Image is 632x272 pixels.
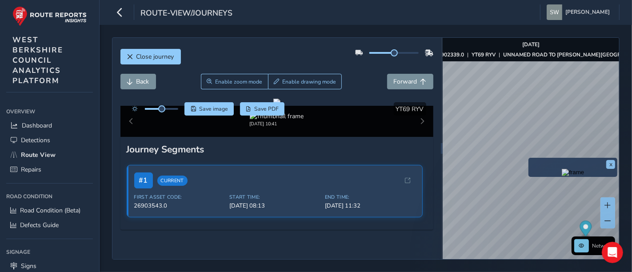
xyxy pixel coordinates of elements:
[562,169,584,176] img: frame
[565,4,610,20] span: [PERSON_NAME]
[12,6,87,26] img: rr logo
[6,203,93,218] a: Road Condition (Beta)
[199,105,228,112] span: Save image
[229,202,320,210] span: [DATE] 08:13
[602,242,623,263] iframe: Intercom live chat
[134,172,153,188] span: # 1
[140,8,232,20] span: route-view/journeys
[21,136,50,144] span: Detections
[157,176,188,186] span: Current
[22,121,52,130] span: Dashboard
[21,151,56,159] span: Route View
[522,41,540,48] strong: [DATE]
[6,190,93,203] div: Road Condition
[531,169,615,175] button: Preview frame
[136,77,149,86] span: Back
[201,74,268,89] button: Zoom
[325,202,415,210] span: [DATE] 11:32
[580,221,592,239] div: Map marker
[229,194,320,200] span: Start Time:
[592,242,612,249] span: Network
[12,35,63,86] span: WEST BERKSHIRE COUNCIL ANALYTICS PLATFORM
[6,133,93,148] a: Detections
[136,52,174,61] span: Close journey
[184,102,234,116] button: Save
[6,162,93,177] a: Repairs
[127,143,427,156] div: Journey Segments
[6,148,93,162] a: Route View
[240,102,285,116] button: PDF
[387,74,433,89] button: Forward
[250,112,304,120] img: Thumbnail frame
[547,4,562,20] img: diamond-layout
[472,51,496,58] strong: YT69 RYV
[6,245,93,259] div: Signage
[120,49,181,64] button: Close journey
[254,105,279,112] span: Save PDF
[6,105,93,118] div: Overview
[134,194,224,200] span: First Asset Code:
[606,160,615,169] button: x
[20,221,59,229] span: Defects Guide
[215,78,262,85] span: Enable zoom mode
[21,262,36,270] span: Signs
[20,206,80,215] span: Road Condition (Beta)
[394,77,417,86] span: Forward
[134,202,224,210] span: 26903543.0
[396,105,424,113] span: YT69 RYV
[21,165,41,174] span: Repairs
[547,4,613,20] button: [PERSON_NAME]
[6,118,93,133] a: Dashboard
[6,218,93,232] a: Defects Guide
[268,74,342,89] button: Draw
[250,120,304,127] div: [DATE] 10:41
[282,78,336,85] span: Enable drawing mode
[120,74,156,89] button: Back
[325,194,415,200] span: End Time:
